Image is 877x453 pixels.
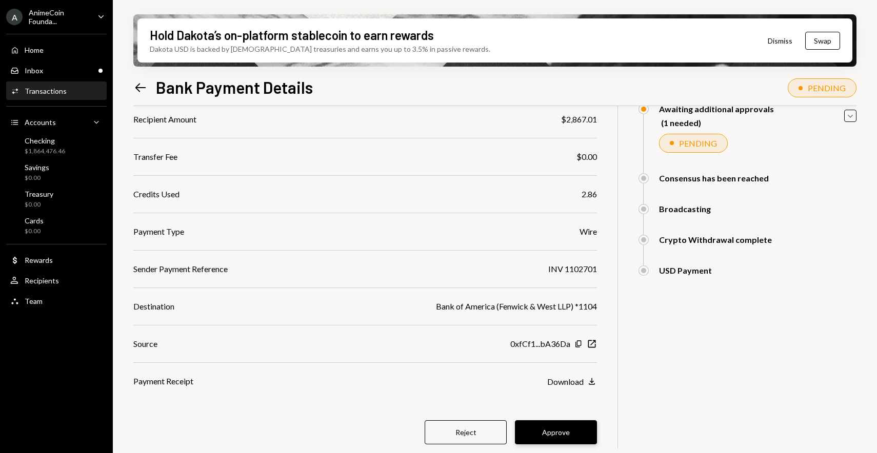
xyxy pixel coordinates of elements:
div: Dakota USD is backed by [DEMOGRAPHIC_DATA] treasuries and earns you up to 3.5% in passive rewards. [150,44,490,54]
div: Hold Dakota’s on-platform stablecoin to earn rewards [150,27,434,44]
div: INV 1102701 [548,263,597,275]
h1: Bank Payment Details [156,77,313,97]
div: Broadcasting [659,204,711,214]
div: USD Payment [659,265,712,275]
a: Recipients [6,271,107,290]
div: Inbox [25,66,43,75]
div: Recipient Amount [133,113,196,126]
button: Dismiss [755,29,805,53]
div: Cards [25,216,44,225]
div: Credits Used [133,188,180,200]
div: Treasury [25,190,53,198]
div: 2.86 [582,188,597,200]
div: Accounts [25,118,56,127]
div: Destination [133,300,174,313]
div: Rewards [25,256,53,264]
div: PENDING [679,138,717,148]
a: Savings$0.00 [6,160,107,184]
div: Savings [25,163,49,172]
div: Payment Receipt [133,375,193,387]
a: Cards$0.00 [6,213,107,238]
div: Source [133,338,157,350]
div: Wire [580,225,597,238]
div: Sender Payment Reference [133,263,228,275]
div: Recipients [25,276,59,285]
a: Inbox [6,61,107,79]
div: Home [25,46,44,54]
a: Rewards [6,251,107,269]
div: $0.00 [576,151,597,163]
div: Download [547,377,584,386]
a: Accounts [6,113,107,131]
button: Approve [515,420,597,444]
div: PENDING [808,83,846,93]
div: $2,867.01 [561,113,597,126]
div: Team [25,297,43,305]
a: Transactions [6,81,107,100]
div: $0.00 [25,174,49,182]
div: Transactions [25,87,67,95]
div: $1,864,476.46 [25,147,65,156]
button: Reject [425,420,507,444]
div: Payment Type [133,225,184,238]
button: Download [547,376,597,387]
div: Awaiting additional approvals [659,104,774,114]
div: Checking [25,136,65,145]
div: 0xfCf1...bA36Da [510,338,570,350]
a: Home [6,40,107,59]
div: AnimeCoin Founda... [29,8,89,26]
div: Consensus has been reached [659,173,769,183]
button: Swap [805,32,840,50]
a: Treasury$0.00 [6,187,107,211]
div: $0.00 [25,227,44,236]
div: $0.00 [25,200,53,209]
div: Crypto Withdrawal complete [659,235,772,244]
div: (1 needed) [661,118,774,128]
a: Team [6,292,107,310]
div: A [6,9,23,25]
a: Checking$1,864,476.46 [6,133,107,158]
div: Transfer Fee [133,151,177,163]
div: Bank of America (Fenwick & West LLP) *1104 [436,300,597,313]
